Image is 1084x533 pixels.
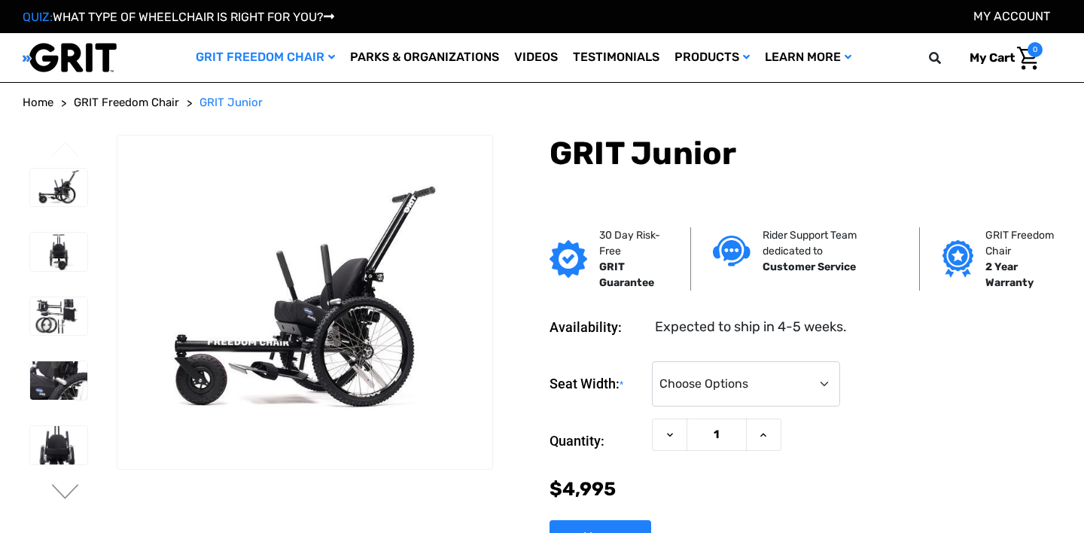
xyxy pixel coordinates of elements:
button: Go to slide 3 of 3 [50,142,81,160]
a: GRIT Junior [199,94,263,111]
dt: Availability: [550,317,644,337]
dd: Expected to ship in 4-5 weeks. [655,317,847,337]
img: GRIT Junior: GRIT Freedom Chair all terrain wheelchair engineered specifically for kids [117,177,492,427]
a: Home [23,94,53,111]
span: My Cart [970,50,1015,65]
span: QUIZ: [23,10,53,24]
h1: GRIT Junior [550,135,1061,172]
p: 30 Day Risk-Free [599,227,668,259]
span: GRIT Junior [199,96,263,109]
a: QUIZ:WHAT TYPE OF WHEELCHAIR IS RIGHT FOR YOU? [23,10,334,24]
img: GRIT Junior: disassembled child-specific GRIT Freedom Chair model with seatback, push handles, fo... [30,297,87,336]
a: GRIT Freedom Chair [74,94,179,111]
img: GRIT All-Terrain Wheelchair and Mobility Equipment [23,42,117,73]
a: Videos [507,33,565,82]
img: GRIT Junior: close up front view of pediatric GRIT wheelchair with Invacare Matrx seat, levers, m... [30,426,87,464]
img: GRIT Junior: front view of kid-sized model of GRIT Freedom Chair all terrain wheelchair [30,233,87,271]
span: $4,995 [550,478,616,500]
span: GRIT Freedom Chair [74,96,179,109]
p: GRIT Freedom Chair [985,227,1067,259]
img: GRIT Junior: close up of child-sized GRIT wheelchair with Invacare Matrx seat, levers, and wheels [30,361,87,400]
img: GRIT Guarantee [550,240,587,278]
a: Account [973,9,1050,23]
input: Search [936,42,958,74]
strong: Customer Service [763,260,856,273]
img: Customer service [713,236,751,266]
img: Grit freedom [942,240,973,278]
a: Testimonials [565,33,667,82]
span: Home [23,96,53,109]
p: Rider Support Team dedicated to [763,227,897,259]
button: Go to slide 2 of 3 [50,484,81,502]
label: Quantity: [550,419,644,464]
strong: 2 Year Warranty [985,260,1034,289]
a: Learn More [757,33,859,82]
img: Cart [1017,47,1039,70]
nav: Breadcrumb [23,94,1061,111]
strong: GRIT Guarantee [599,260,654,289]
label: Seat Width: [550,361,644,407]
a: GRIT Freedom Chair [188,33,343,82]
span: 0 [1028,42,1043,57]
img: GRIT Junior: GRIT Freedom Chair all terrain wheelchair engineered specifically for kids [30,169,87,207]
a: Cart with 0 items [958,42,1043,74]
a: Parks & Organizations [343,33,507,82]
a: Products [667,33,757,82]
